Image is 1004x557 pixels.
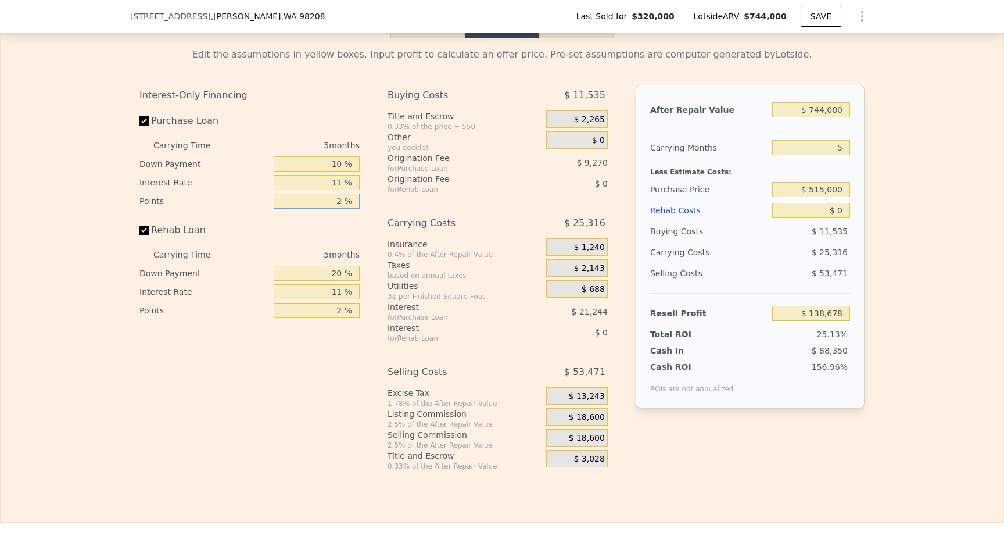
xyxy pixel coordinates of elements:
label: Purchase Loan [139,110,269,131]
span: $ 13,243 [569,391,605,402]
div: Other [388,131,542,143]
div: Interest Rate [139,283,269,301]
div: 5 months [234,136,360,155]
span: $ 11,535 [564,85,605,106]
div: Total ROI [650,329,723,340]
label: Rehab Loan [139,220,269,241]
div: Down Payment [139,155,269,173]
span: 25.13% [817,330,848,339]
span: $ 9,270 [576,158,607,167]
span: [STREET_ADDRESS] [130,10,211,22]
div: Carrying Time [153,136,229,155]
input: Rehab Loan [139,226,149,235]
span: $ 18,600 [569,412,605,423]
div: Carrying Costs [388,213,517,234]
div: for Rehab Loan [388,185,517,194]
div: Origination Fee [388,173,517,185]
div: 2.5% of the After Repair Value [388,441,542,450]
div: 5 months [234,245,360,264]
span: $ 2,265 [573,115,604,125]
span: $ 0 [595,328,608,337]
div: Less Estimate Costs: [650,158,850,179]
div: Resell Profit [650,303,768,324]
div: for Rehab Loan [388,334,517,343]
div: Carrying Months [650,137,768,158]
span: $ 21,244 [572,307,608,316]
span: $ 18,600 [569,433,605,444]
span: $744,000 [744,12,787,21]
span: $ 53,471 [812,269,848,278]
span: $ 11,535 [812,227,848,236]
div: 3¢ per Finished Square Foot [388,292,542,301]
span: $ 1,240 [573,242,604,253]
span: $ 53,471 [564,362,605,383]
div: Selling Commission [388,429,542,441]
span: $320,000 [632,10,675,22]
div: Buying Costs [388,85,517,106]
div: Points [139,301,269,320]
div: Interest [388,322,517,334]
span: Lotside ARV [694,10,744,22]
div: Interest [388,301,517,313]
div: for Purchase Loan [388,313,517,322]
span: $ 0 [592,135,605,146]
div: ROIs are not annualized [650,373,734,394]
div: Selling Costs [650,263,768,284]
span: $ 688 [582,284,605,295]
span: $ 25,316 [564,213,605,234]
span: $ 88,350 [812,346,848,355]
div: Purchase Price [650,179,768,200]
div: Utilities [388,280,542,292]
div: Cash ROI [650,361,734,373]
div: Listing Commission [388,408,542,420]
div: Interest-Only Financing [139,85,360,106]
span: Last Sold for [576,10,632,22]
button: SAVE [801,6,841,27]
span: $ 3,028 [573,454,604,465]
div: Carrying Costs [650,242,723,263]
div: 1.78% of the After Repair Value [388,399,542,408]
span: , WA 98208 [281,12,325,21]
span: $ 25,316 [812,248,848,257]
div: Insurance [388,238,542,250]
div: Interest Rate [139,173,269,192]
div: Points [139,192,269,210]
div: Cash In [650,345,723,356]
div: 0.33% of the After Repair Value [388,462,542,471]
div: Title and Escrow [388,450,542,462]
div: Down Payment [139,264,269,283]
span: $ 2,143 [573,263,604,274]
button: Show Options [851,5,874,28]
div: Edit the assumptions in yellow boxes. Input profit to calculate an offer price. Pre-set assumptio... [139,48,865,62]
div: Title and Escrow [388,110,542,122]
div: Buying Costs [650,221,768,242]
div: 2.5% of the After Repair Value [388,420,542,429]
div: Carrying Time [153,245,229,264]
div: After Repair Value [650,99,768,120]
div: for Purchase Loan [388,164,517,173]
div: 0.33% of the price + 550 [388,122,542,131]
span: , [PERSON_NAME] [211,10,325,22]
div: Origination Fee [388,152,517,164]
div: 0.4% of the After Repair Value [388,250,542,259]
div: Rehab Costs [650,200,768,221]
div: Taxes [388,259,542,271]
span: 156.96% [812,362,848,372]
div: Selling Costs [388,362,517,383]
div: Excise Tax [388,387,542,399]
div: based on annual taxes [388,271,542,280]
div: you decide! [388,143,542,152]
input: Purchase Loan [139,116,149,126]
span: $ 0 [595,179,608,188]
